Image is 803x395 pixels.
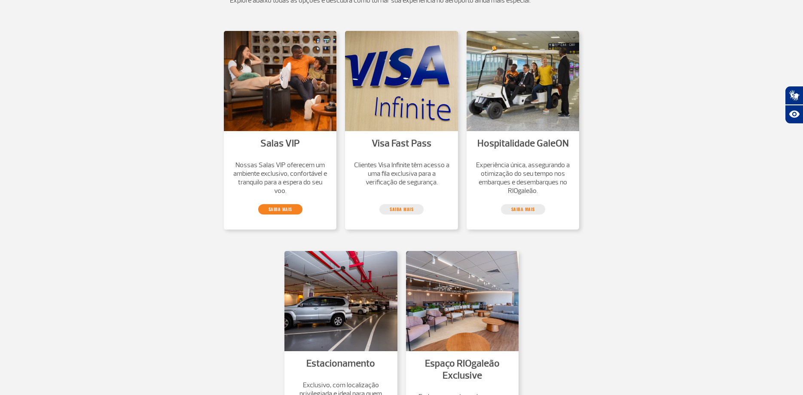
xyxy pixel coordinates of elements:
[785,86,803,105] button: Abrir tradutor de língua de sinais.
[260,137,300,150] a: Salas VIP
[785,105,803,124] button: Abrir recursos assistivos.
[232,161,328,195] a: Nossas Salas VIP oferecem um ambiente exclusivo, confortável e tranquilo para a espera do seu voo.
[306,357,375,370] a: Estacionamento
[501,204,545,214] a: saiba mais
[475,161,571,195] a: Experiência única, assegurando a otimização do seu tempo nos embarques e desembarques no RIOgaleão.
[258,204,302,214] a: saiba mais
[354,161,449,187] a: Clientes Visa Infinite têm acesso a uma fila exclusiva para a verificação de segurança.
[477,137,569,150] a: Hospitalidade GaleON
[379,204,424,214] a: saiba mais
[785,86,803,124] div: Plugin de acessibilidade da Hand Talk.
[372,137,431,150] a: Visa Fast Pass
[425,357,500,382] a: Espaço RIOgaleão Exclusive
